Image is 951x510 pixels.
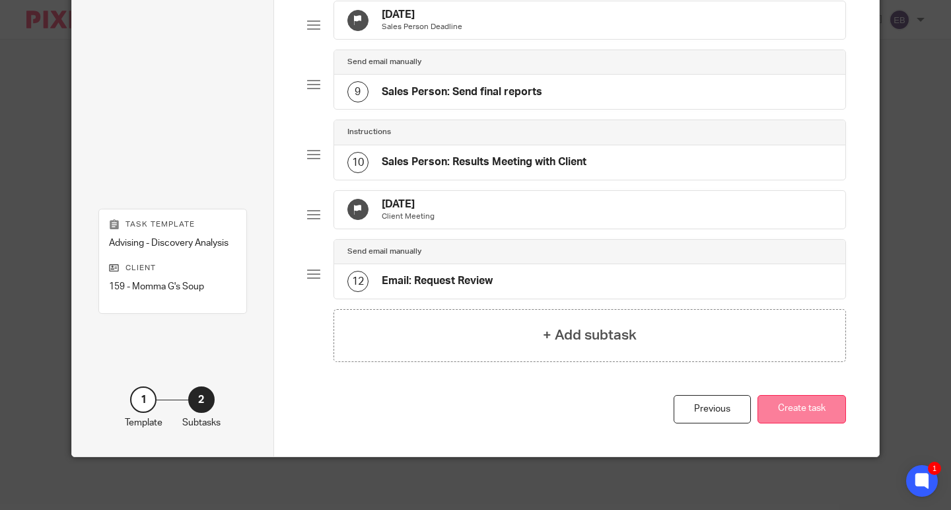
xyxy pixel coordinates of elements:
button: Create task [757,395,846,423]
h4: Sales Person: Results Meeting with Client [382,155,586,169]
p: Client Meeting [382,211,435,222]
div: 1 [130,386,157,413]
h4: Send email manually [347,246,421,257]
div: 12 [347,271,369,292]
p: Advising - Discovery Analysis [109,237,236,250]
p: Client [109,263,236,273]
p: 159 - Momma G's Soup [109,280,236,293]
div: 1 [928,462,941,475]
h4: [DATE] [382,8,462,22]
p: Template [125,416,162,429]
div: Previous [674,395,751,423]
div: 10 [347,152,369,173]
p: Task template [109,219,236,230]
p: Sales Person Deadline [382,22,462,32]
div: 2 [188,386,215,413]
h4: + Add subtask [543,325,637,346]
h4: Sales Person: Send final reports [382,85,542,99]
h4: Email: Request Review [382,274,493,288]
h4: Send email manually [347,57,421,67]
h4: [DATE] [382,198,435,211]
p: Subtasks [182,416,221,429]
h4: Instructions [347,127,391,137]
div: 9 [347,81,369,102]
